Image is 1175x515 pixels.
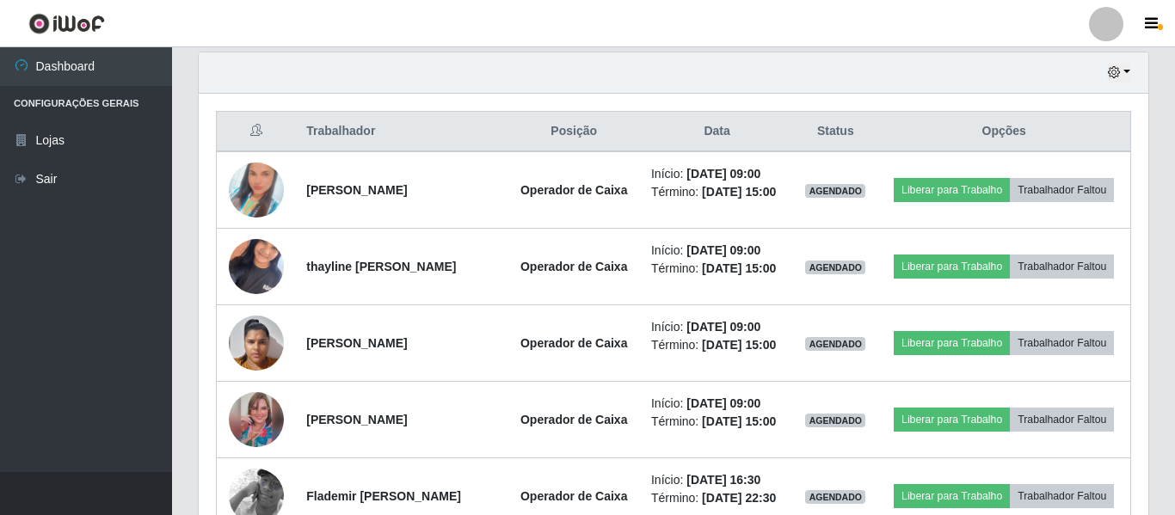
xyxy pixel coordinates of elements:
button: Trabalhador Faltou [1010,408,1114,432]
li: Início: [651,395,783,413]
span: AGENDADO [805,490,865,504]
strong: Operador de Caixa [520,489,628,503]
strong: Flademir [PERSON_NAME] [306,489,461,503]
strong: [PERSON_NAME] [306,183,407,197]
li: Término: [651,260,783,278]
img: 1737279332588.jpeg [229,141,284,239]
img: CoreUI Logo [28,13,105,34]
time: [DATE] 16:30 [686,473,760,487]
li: Início: [651,318,783,336]
th: Data [641,112,793,152]
li: Término: [651,183,783,201]
th: Posição [507,112,641,152]
button: Liberar para Trabalho [894,178,1010,202]
span: AGENDADO [805,414,865,427]
strong: Operador de Caixa [520,260,628,273]
th: Opções [877,112,1130,152]
time: [DATE] 09:00 [686,320,760,334]
strong: Operador de Caixa [520,336,628,350]
li: Início: [651,471,783,489]
li: Término: [651,413,783,431]
li: Término: [651,336,783,354]
li: Início: [651,165,783,183]
button: Trabalhador Faltou [1010,331,1114,355]
span: AGENDADO [805,337,865,351]
button: Trabalhador Faltou [1010,254,1114,279]
time: [DATE] 09:00 [686,243,760,257]
time: [DATE] 15:00 [702,338,776,352]
img: 1742385063633.jpeg [229,230,284,303]
strong: Operador de Caixa [520,183,628,197]
img: 1753388876118.jpeg [229,392,284,447]
time: [DATE] 15:00 [702,414,776,428]
time: [DATE] 09:00 [686,167,760,181]
time: [DATE] 22:30 [702,491,776,505]
button: Trabalhador Faltou [1010,178,1114,202]
li: Início: [651,242,783,260]
button: Liberar para Trabalho [894,408,1010,432]
time: [DATE] 09:00 [686,396,760,410]
button: Liberar para Trabalho [894,484,1010,508]
th: Status [793,112,877,152]
button: Liberar para Trabalho [894,254,1010,279]
time: [DATE] 15:00 [702,185,776,199]
button: Trabalhador Faltou [1010,484,1114,508]
strong: [PERSON_NAME] [306,336,407,350]
strong: thayline [PERSON_NAME] [306,260,456,273]
button: Liberar para Trabalho [894,331,1010,355]
th: Trabalhador [296,112,507,152]
li: Término: [651,489,783,507]
strong: [PERSON_NAME] [306,413,407,426]
span: AGENDADO [805,184,865,198]
strong: Operador de Caixa [520,413,628,426]
span: AGENDADO [805,261,865,274]
time: [DATE] 15:00 [702,261,776,275]
img: 1724269488356.jpeg [229,306,284,379]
